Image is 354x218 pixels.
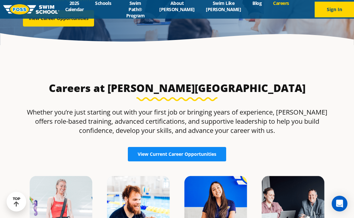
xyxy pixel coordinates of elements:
[128,147,226,161] a: View Current Career Opportunities
[138,152,216,156] span: View Current Career Opportunities
[3,4,59,14] img: FOSS Swim School Logo
[13,197,20,207] div: TOP
[332,196,347,211] div: Open Intercom Messenger
[22,108,332,135] p: Whether you’re just starting out with your first job or bringing years of experience, [PERSON_NAM...
[22,82,332,95] h3: Careers at [PERSON_NAME][GEOGRAPHIC_DATA]
[315,2,354,17] button: Sign In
